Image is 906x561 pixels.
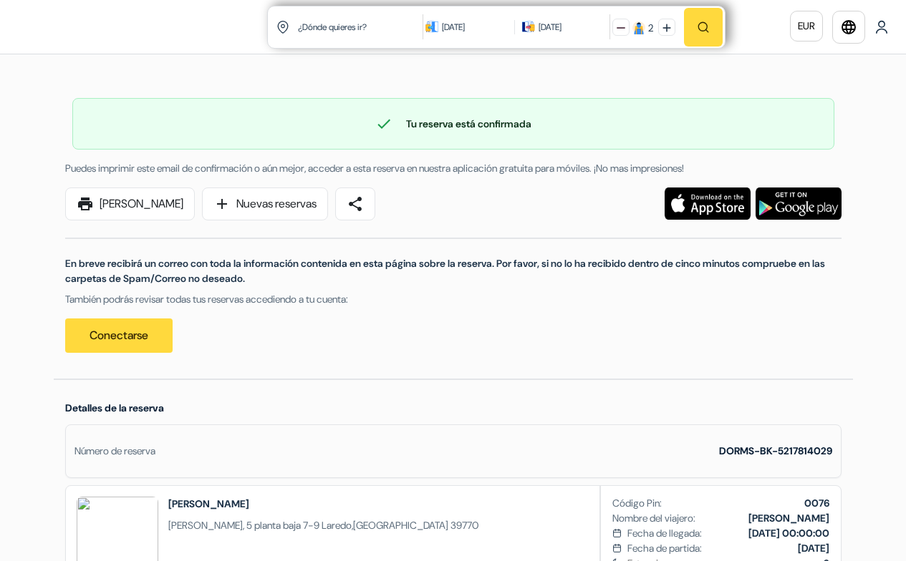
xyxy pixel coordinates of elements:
strong: DORMS-BK-5217814029 [719,444,832,457]
img: calendarIcon icon [522,20,535,33]
span: check [375,115,392,132]
a: share [335,187,375,220]
span: Laredo [322,519,352,532]
span: [GEOGRAPHIC_DATA] [353,519,448,532]
a: addNuevas reservas [202,187,328,220]
input: Ciudad, Universidad o Propiedad [297,9,426,44]
img: plus [662,24,671,32]
img: Descarga la aplicación gratuita [756,187,842,220]
img: Descarga la aplicación gratuita [665,187,751,220]
div: 2 [648,21,653,36]
span: Puedes imprimir este email de confirmación o aún mejor, acceder a esta reserva en nuestra aplicac... [65,162,684,175]
img: calendarIcon icon [425,20,438,33]
span: add [213,195,231,213]
span: [PERSON_NAME], 5 planta baja 7-9 [168,519,319,532]
p: También podrás revisar todas tus reservas accediendo a tu cuenta: [65,292,842,307]
b: [DATE] [798,542,829,555]
div: Tu reserva está confirmada [73,115,834,132]
h2: [PERSON_NAME] [168,497,478,511]
a: Conectarse [65,318,173,353]
span: Fecha de llegada: [627,526,702,541]
b: 0076 [804,497,829,509]
span: Fecha de partida: [627,541,702,556]
span: , [168,518,478,533]
span: share [347,195,364,213]
img: User Icon [874,20,889,34]
a: EUR [790,11,823,42]
a: print[PERSON_NAME] [65,187,195,220]
i: language [840,19,857,36]
a: language [832,11,865,44]
span: print [77,195,94,213]
b: [DATE] 00:00:00 [748,527,829,540]
div: Número de reserva [74,444,155,459]
span: 39770 [450,519,478,532]
img: minus [617,24,625,32]
img: location icon [276,21,289,34]
span: Código Pin: [612,496,662,511]
span: Detalles de la reserva [65,401,164,414]
p: En breve recibirá un correo con toda la información contenida en esta página sobre la reserva. Po... [65,256,842,286]
img: AlberguesJuveniles.es [17,14,196,39]
span: Nombre del viajero: [612,511,695,526]
div: [DATE] [442,20,507,34]
div: [DATE] [539,20,562,34]
b: [PERSON_NAME] [748,512,829,525]
img: guest icon [632,21,645,34]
